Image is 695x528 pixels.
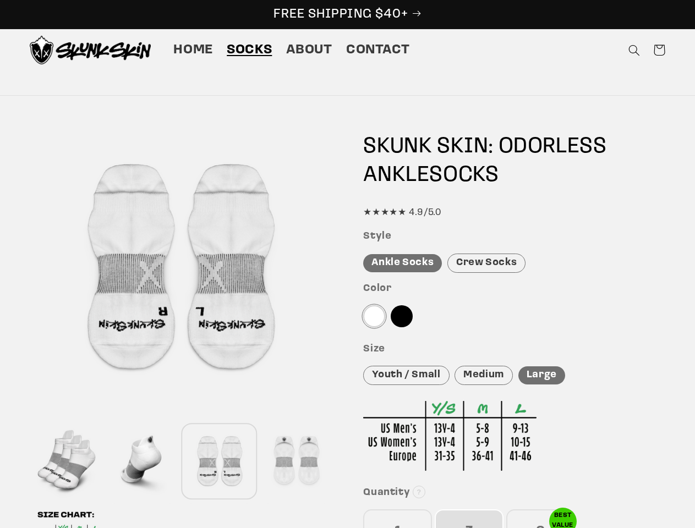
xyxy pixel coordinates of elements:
span: About [286,42,332,59]
div: Large [518,366,565,384]
h3: Quantity [363,487,665,499]
div: Crew Socks [447,254,526,273]
h3: Style [363,230,665,243]
h1: SKUNK SKIN: ODORLESS SOCKS [363,133,665,190]
p: FREE SHIPPING $40+ [12,6,683,23]
span: Contact [346,42,409,59]
img: Sizing Chart [363,401,537,471]
a: Socks [220,35,279,65]
div: ★★★★★ 4.9/5.0 [363,205,665,221]
img: Skunk Skin Anti-Odor Socks. [30,36,151,64]
summary: Search [621,37,647,63]
h3: Size [363,343,665,356]
div: Medium [455,366,513,385]
a: About [279,35,339,65]
a: Contact [339,35,417,65]
span: Socks [227,42,272,59]
h3: Color [363,283,665,295]
span: Home [173,42,213,59]
a: Home [167,35,220,65]
div: Ankle Socks [363,254,442,272]
div: Youth / Small [363,366,449,385]
span: ANKLE [363,164,429,186]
